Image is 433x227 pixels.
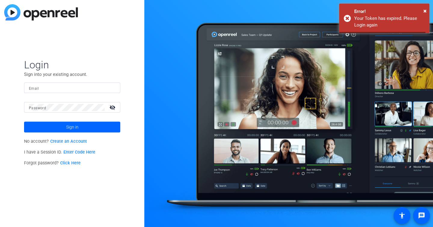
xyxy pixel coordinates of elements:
a: Click Here [60,160,81,166]
span: Login [24,58,120,71]
input: Enter Email Address [29,84,115,92]
img: blue-gradient.svg [4,4,78,20]
button: Sign in [24,122,120,132]
a: Create an Account [50,139,87,144]
div: Error! [354,8,425,15]
span: I have a Session ID. [24,150,95,155]
button: Close [423,6,427,15]
mat-label: Email [29,86,39,91]
div: Your Token has expired. Please Login again [354,15,425,29]
mat-icon: visibility_off [106,103,120,112]
mat-label: Password [29,106,46,110]
a: Enter Code Here [63,150,95,155]
mat-icon: accessibility [398,212,406,219]
span: Sign in [66,120,78,135]
mat-icon: message [418,212,425,219]
p: Sign into your existing account. [24,71,120,78]
span: Forgot password? [24,160,81,166]
span: × [423,7,427,14]
span: No account? [24,139,87,144]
